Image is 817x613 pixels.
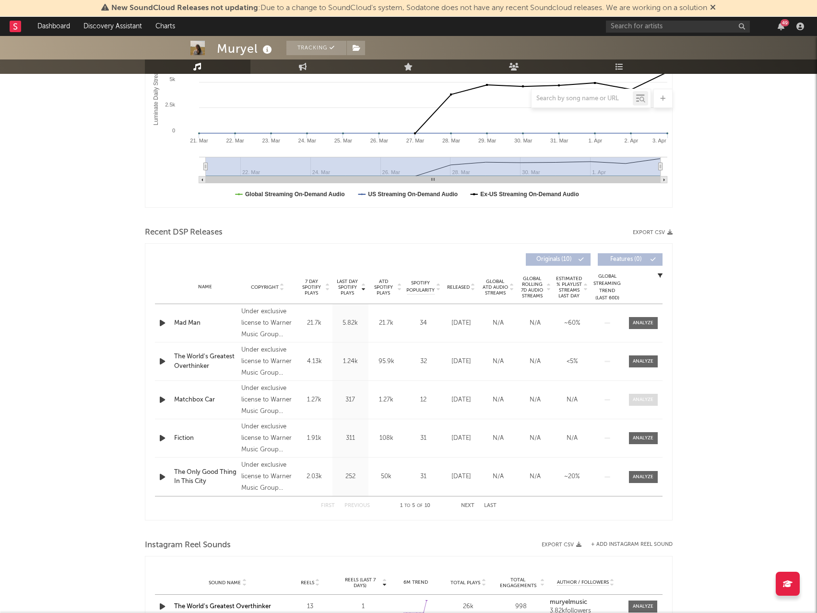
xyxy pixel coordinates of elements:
[482,395,514,405] div: N/A
[633,230,673,236] button: Export CSV
[299,472,330,482] div: 2.03k
[301,580,314,586] span: Reels
[77,17,149,36] a: Discovery Assistant
[339,602,387,612] div: 1
[624,138,638,143] text: 2. Apr
[556,276,582,299] span: Estimated % Playlist Streams Last Day
[371,434,402,443] div: 108k
[532,95,633,103] input: Search by song name or URL
[591,542,673,547] button: + Add Instagram Reel Sound
[241,306,294,341] div: Under exclusive license to Warner Music Group Germany Holding GmbH, © 2025 Muryel
[652,138,666,143] text: 3. Apr
[389,500,442,512] div: 1 5 10
[444,602,492,612] div: 26k
[445,318,477,328] div: [DATE]
[593,273,622,302] div: Global Streaming Trend (Last 60D)
[31,17,77,36] a: Dashboard
[778,23,784,30] button: 49
[209,580,241,586] span: Sound Name
[251,284,279,290] span: Copyright
[445,395,477,405] div: [DATE]
[145,540,231,551] span: Instagram Reel Sounds
[174,318,237,328] a: Mad Man
[174,603,271,610] a: The World's Greatest Overthinker
[710,4,716,12] span: Dismiss
[241,344,294,379] div: Under exclusive license to Warner Music Group Germany Holding GmbH, © 2025 Muryel
[321,503,335,508] button: First
[262,138,280,143] text: 23. Mar
[588,138,602,143] text: 1. Apr
[482,318,514,328] div: N/A
[407,472,440,482] div: 31
[406,280,435,294] span: Spotify Popularity
[371,472,402,482] div: 50k
[519,318,551,328] div: N/A
[556,434,588,443] div: N/A
[334,138,352,143] text: 25. Mar
[298,138,316,143] text: 24. Mar
[344,503,370,508] button: Previous
[241,421,294,456] div: Under exclusive license to Warner Music Group Germany Holding GmbH, © 2025 Muryel
[111,4,258,12] span: New SoundCloud Releases not updating
[598,253,663,266] button: Features(0)
[407,395,440,405] div: 12
[299,395,330,405] div: 1.27k
[335,357,366,366] div: 1.24k
[447,284,470,290] span: Released
[482,472,514,482] div: N/A
[519,472,551,482] div: N/A
[526,253,591,266] button: Originals(10)
[335,434,366,443] div: 311
[299,357,330,366] div: 4.13k
[371,318,402,328] div: 21.7k
[145,15,672,207] svg: Luminate Daily Consumption
[781,19,789,26] div: 49
[174,395,237,405] a: Matchbox Car
[497,577,539,589] span: Total Engagements
[445,472,477,482] div: [DATE]
[581,542,673,547] div: + Add Instagram Reel Sound
[149,17,182,36] a: Charts
[174,352,237,371] a: The World's Greatest Overthinker
[407,318,440,328] div: 34
[461,503,474,508] button: Next
[404,504,410,508] span: to
[556,357,588,366] div: <5%
[606,21,750,33] input: Search for artists
[519,357,551,366] div: N/A
[335,279,360,296] span: Last Day Spotify Plays
[174,434,237,443] a: Fiction
[482,434,514,443] div: N/A
[445,434,477,443] div: [DATE]
[519,395,551,405] div: N/A
[174,468,237,486] a: The Only Good Thing In This City
[286,602,334,612] div: 13
[407,357,440,366] div: 32
[482,357,514,366] div: N/A
[172,128,175,133] text: 0
[241,460,294,494] div: Under exclusive license to Warner Music Group Germany Holding GmbH, © 2025 Muryel
[556,318,588,328] div: ~ 60 %
[371,395,402,405] div: 1.27k
[392,579,440,586] div: 6M Trend
[286,41,346,55] button: Tracking
[169,76,175,82] text: 5k
[604,257,648,262] span: Features ( 0 )
[299,279,324,296] span: 7 Day Spotify Plays
[445,357,477,366] div: [DATE]
[484,503,497,508] button: Last
[497,602,545,612] div: 998
[371,357,402,366] div: 95.9k
[217,41,274,57] div: Muryel
[519,434,551,443] div: N/A
[174,283,237,291] div: Name
[299,434,330,443] div: 1.91k
[371,279,396,296] span: ATD Spotify Plays
[335,395,366,405] div: 317
[245,191,345,198] text: Global Streaming On-Demand Audio
[407,434,440,443] div: 31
